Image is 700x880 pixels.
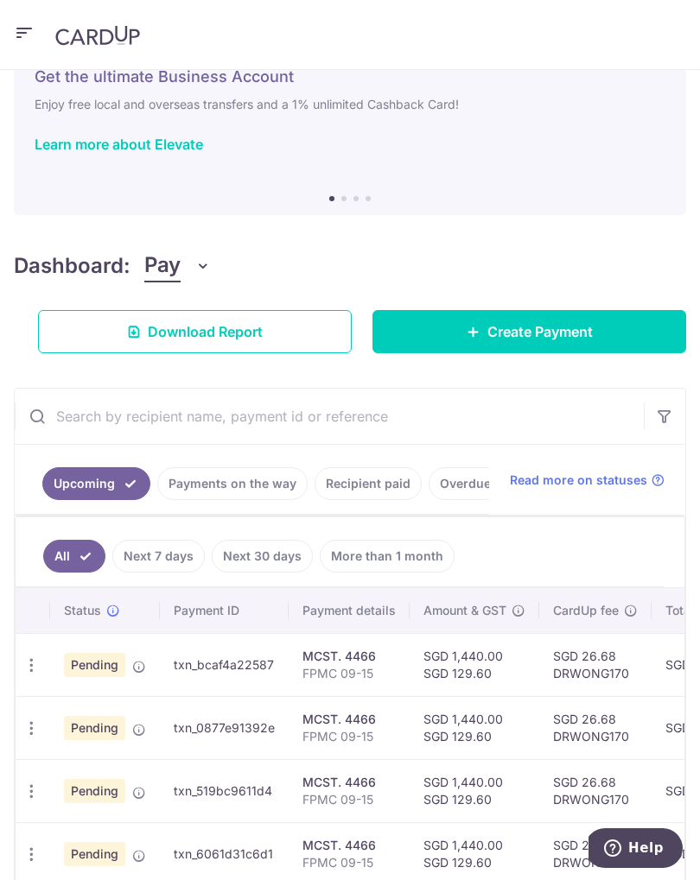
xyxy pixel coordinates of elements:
[64,779,125,803] span: Pending
[160,588,289,633] th: Payment ID
[510,472,647,489] span: Read more on statuses
[64,602,101,619] span: Status
[302,665,396,682] p: FPMC 09-15
[410,759,539,822] td: SGD 1,440.00 SGD 129.60
[38,310,352,353] a: Download Report
[160,633,289,696] td: txn_bcaf4a22587
[144,250,181,282] span: Pay
[35,66,665,87] h5: Get the ultimate Business Account
[410,696,539,759] td: SGD 1,440.00 SGD 129.60
[302,774,396,791] div: MCST. 4466
[64,716,125,740] span: Pending
[160,759,289,822] td: txn_519bc9611d4
[15,389,644,444] input: Search by recipient name, payment id or reference
[553,602,619,619] span: CardUp fee
[144,250,211,282] button: Pay
[429,467,502,500] a: Overdue
[148,321,263,342] span: Download Report
[302,854,396,871] p: FPMC 09-15
[35,94,665,115] h6: Enjoy free local and overseas transfers and a 1% unlimited Cashback Card!
[589,828,683,871] iframe: Opens a widget where you can find more information
[302,648,396,665] div: MCST. 4466
[423,602,506,619] span: Amount & GST
[112,540,205,573] a: Next 7 days
[539,696,652,759] td: SGD 26.68 DRWONG170
[55,25,140,46] img: CardUp
[539,633,652,696] td: SGD 26.68 DRWONG170
[289,588,410,633] th: Payment details
[43,540,105,573] a: All
[14,250,130,282] h4: Dashboard:
[487,321,593,342] span: Create Payment
[302,728,396,745] p: FPMC 09-15
[64,842,125,866] span: Pending
[372,310,686,353] a: Create Payment
[302,791,396,808] p: FPMC 09-15
[302,711,396,728] div: MCST. 4466
[302,837,396,854] div: MCST. 4466
[539,759,652,822] td: SGD 26.68 DRWONG170
[42,467,150,500] a: Upcoming
[410,633,539,696] td: SGD 1,440.00 SGD 129.60
[64,653,125,677] span: Pending
[212,540,313,573] a: Next 30 days
[157,467,308,500] a: Payments on the way
[320,540,455,573] a: More than 1 month
[160,696,289,759] td: txn_0877e91392e
[35,136,203,153] a: Learn more about Elevate
[510,472,665,489] a: Read more on statuses
[315,467,422,500] a: Recipient paid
